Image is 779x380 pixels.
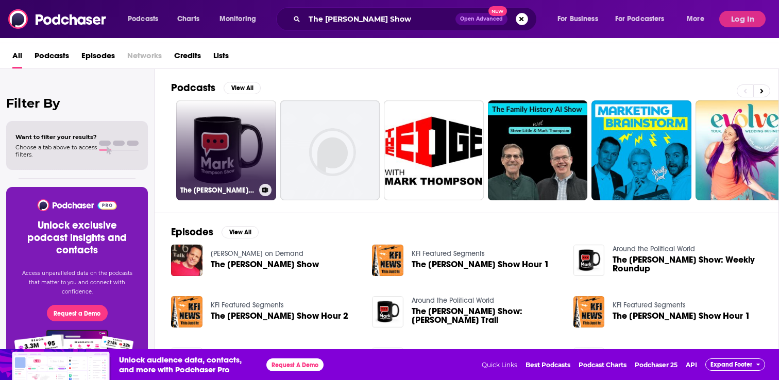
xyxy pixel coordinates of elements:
button: open menu [680,11,717,27]
a: Lists [213,47,229,68]
h2: Podcasts [171,81,215,94]
a: EpisodesView All [171,226,259,238]
span: Want to filter your results? [15,133,97,141]
a: The [PERSON_NAME] Show [176,100,276,200]
a: The Mark Thompson Show Hour 1 [412,260,549,269]
span: More [687,12,704,26]
button: Log In [719,11,766,27]
span: Monitoring [219,12,256,26]
button: Open AdvancedNew [455,13,507,25]
img: The Mark Thompson Show- War Erupts: The Israel-Hamas Conflict [573,348,605,379]
a: All [12,47,22,68]
img: The Mark Thompson Show: The Politics Behind the Border Crisis [171,348,202,379]
button: open menu [550,11,611,27]
img: The Mark Thompson Show [171,245,202,276]
span: The [PERSON_NAME] Show [211,260,319,269]
a: Around the Political World [613,348,695,356]
button: open menu [608,11,680,27]
a: Around the Political World [613,245,695,253]
span: The [PERSON_NAME] Show Hour 1 [412,260,549,269]
a: API [686,361,697,369]
button: View All [222,226,259,238]
span: The [PERSON_NAME] Show Hour 2 [211,312,348,320]
a: Charts [171,11,206,27]
span: Expand Footer [710,361,752,368]
span: The [PERSON_NAME] Show Hour 1 [613,312,750,320]
a: KFI Featured Segments [211,301,284,309]
span: Podcasts [128,12,158,26]
button: open menu [212,11,269,27]
span: The [PERSON_NAME] Show: Weekly Roundup [613,255,762,273]
button: Expand Footer [705,358,765,371]
a: Around the Political World [412,348,494,356]
p: Access unparalleled data on the podcasts that matter to you and connect with confidence. [19,269,136,297]
a: Best Podcasts [526,361,570,369]
a: Podchaser 25 [635,361,678,369]
a: The Mark Thompson Show [211,260,319,269]
a: The Mark Thompson Show Hour 2 [211,312,348,320]
a: Tim Conway Jr. on Demand [211,249,303,258]
a: The Mark Thompson Show Hour 1 [613,312,750,320]
h3: The [PERSON_NAME] Show [180,186,255,195]
div: Search podcasts, credits, & more... [286,7,547,31]
span: Charts [177,12,199,26]
button: Request a Demo [47,305,108,321]
a: Episodes [81,47,115,68]
a: KFI Featured Segments [412,249,485,258]
input: Search podcasts, credits, & more... [304,11,455,27]
span: Open Advanced [460,16,503,22]
img: The Mark Thompson Show Hour 1 [573,296,605,327]
a: KFI Featured Segments [613,301,686,309]
span: The [PERSON_NAME] Show: [PERSON_NAME] Trail [412,307,561,324]
img: The Mark Thompson Show Hour 1 [372,245,403,276]
img: The Mark Thompson Show: Weekly Roundup [573,245,605,276]
span: New [488,6,507,16]
a: Podcasts [35,47,69,68]
span: Quick Links [482,361,517,369]
span: Choose a tab above to access filters. [15,144,97,158]
button: open menu [121,11,172,27]
a: Around the Political World [412,296,494,305]
a: The Mark Thompson Show: Trump Trail [412,307,561,324]
a: Around the Political World [211,348,293,356]
img: The Mark Thompson Show: Michigan Presidential Primary Analysis [372,348,403,379]
h3: Unlock exclusive podcast insights and contacts [19,219,136,256]
img: Podchaser - Follow, Share and Rate Podcasts [37,199,117,211]
a: Credits [174,47,201,68]
h2: Filter By [6,96,148,111]
button: View All [224,82,261,94]
button: Request A Demo [266,358,324,371]
img: The Mark Thompson Show Hour 2 [171,296,202,327]
a: PodcastsView All [171,81,261,94]
span: Networks [127,47,162,68]
img: The Mark Thompson Show: Trump Trail [372,296,403,327]
a: The Mark Thompson Show: Weekly Roundup [613,255,762,273]
a: Podcast Charts [579,361,626,369]
span: Unlock audience data, contacts, and more with Podchaser Pro [119,355,258,374]
img: Insights visual [12,352,111,380]
img: Podchaser - Follow, Share and Rate Podcasts [8,9,107,29]
span: For Podcasters [615,12,665,26]
span: For Business [557,12,598,26]
h2: Episodes [171,226,213,238]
